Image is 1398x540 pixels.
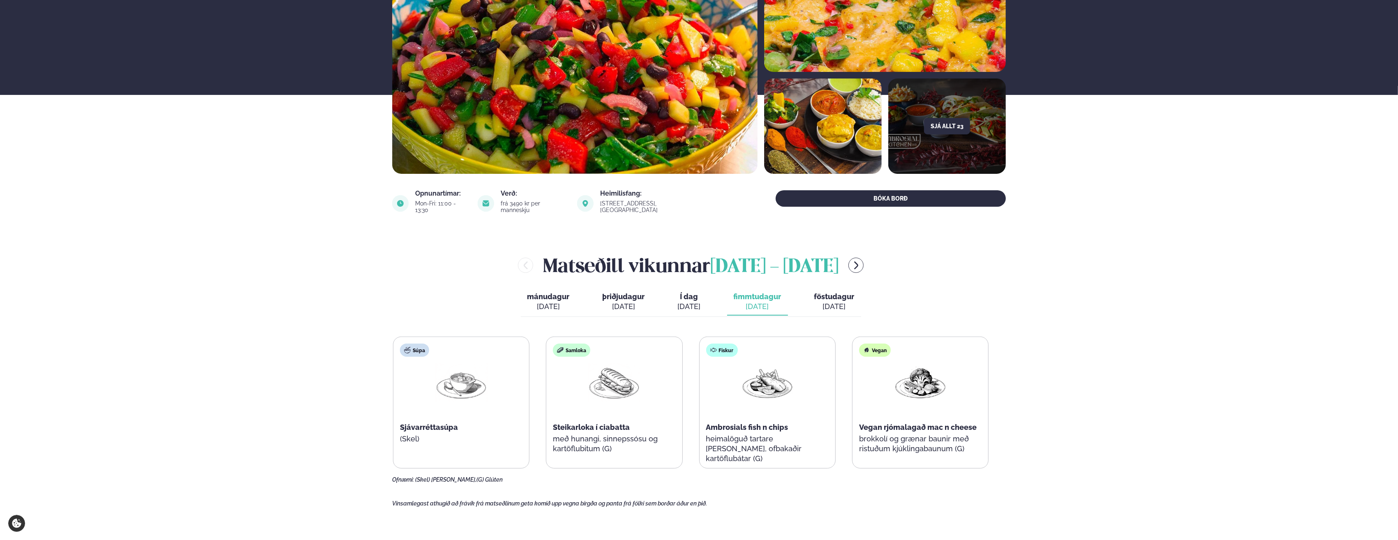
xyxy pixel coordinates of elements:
button: Sjá allt 23 [924,118,970,134]
button: föstudagur [DATE] [808,288,861,316]
img: image alt [577,195,594,212]
span: [DATE] - [DATE] [710,258,839,276]
p: brokkolí og grænar baunir með ristuðum kjúklingabaunum (G) [859,434,982,454]
span: fimmtudagur [734,292,781,301]
img: image alt [478,195,494,212]
button: fimmtudagur [DATE] [727,288,788,316]
div: Opnunartímar: [415,190,468,197]
span: Vinsamlegast athugið að frávik frá matseðlinum geta komið upp vegna birgða og panta frá fólki sem... [392,500,707,507]
span: (Skel) [PERSON_NAME], [415,476,476,483]
button: mánudagur [DATE] [521,288,576,316]
div: [DATE] [527,302,570,312]
span: Sjávarréttasúpa [400,423,458,432]
img: Vegan.png [894,363,947,402]
span: Steikarloka í ciabatta [553,423,630,432]
span: (G) Glúten [476,476,503,483]
div: frá 3490 kr per manneskju [501,200,567,213]
span: Vegan rjómalagað mac n cheese [859,423,977,432]
img: Soup.png [435,363,488,402]
span: Í dag [678,292,701,302]
p: heimalöguð tartare [PERSON_NAME], ofbakaðir kartöflubátar (G) [706,434,829,464]
button: BÓKA BORÐ [776,190,1006,207]
span: föstudagur [814,292,855,301]
div: Mon-Fri: 11:00 - 13:30 [415,200,468,213]
div: Verð: [501,190,567,197]
img: Vegan.svg [863,347,870,353]
span: Ambrosials fish n chips [706,423,788,432]
div: [DATE] [734,302,781,312]
span: mánudagur [527,292,570,301]
button: Í dag [DATE] [671,288,707,316]
div: Samloka [553,344,590,357]
button: menu-btn-right [848,258,864,273]
a: Cookie settings [8,515,25,532]
img: soup.svg [404,347,411,353]
span: þriðjudagur [603,292,645,301]
button: þriðjudagur [DATE] [596,288,652,316]
div: [DATE] [814,302,855,312]
p: (Skel) [400,434,522,444]
img: Panini.png [588,363,640,402]
div: [DATE] [603,302,645,312]
div: [DATE] [678,302,701,312]
span: Ofnæmi: [392,476,414,483]
img: image alt [392,195,409,212]
div: Súpa [400,344,429,357]
div: Heimilisfang: [600,190,711,197]
img: Fish-Chips.png [741,363,794,402]
h2: Matseðill vikunnar [543,252,839,279]
img: fish.svg [710,347,717,353]
div: Fiskur [706,344,738,357]
img: image alt [764,78,882,174]
img: sandwich-new-16px.svg [557,347,564,353]
div: [STREET_ADDRESS], [GEOGRAPHIC_DATA] [600,200,711,213]
a: link [600,205,711,215]
p: með hunangi, sinnepssósu og kartöflubitum (G) [553,434,675,454]
button: menu-btn-left [518,258,533,273]
div: Vegan [859,344,891,357]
